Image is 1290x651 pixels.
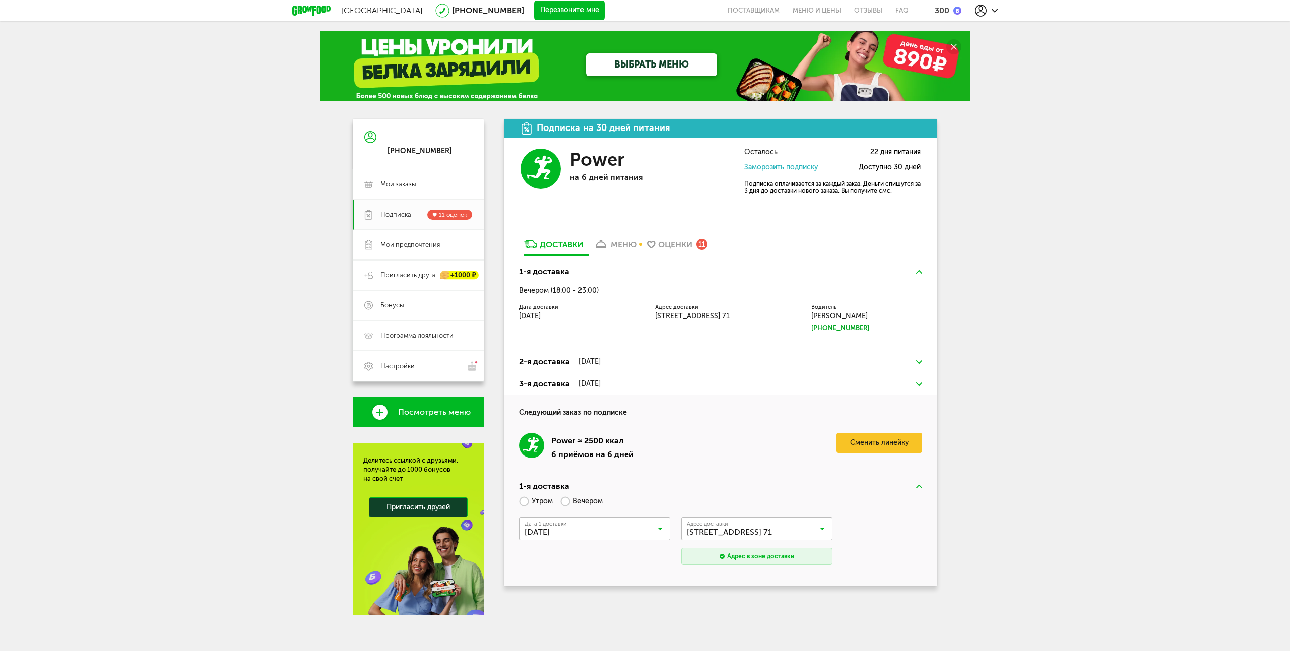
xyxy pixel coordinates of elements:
span: Адрес доставки [687,521,728,527]
label: Утром [519,492,553,510]
span: Мои заказы [380,180,416,189]
a: Заморозить подписку [744,163,818,171]
div: +1000 ₽ [440,271,479,280]
div: 2-я доставка [519,356,570,368]
a: [PHONE_NUMBER] [811,323,922,333]
a: [PHONE_NUMBER] [452,6,524,15]
span: Мои предпочтения [380,240,440,249]
span: Осталось [744,149,778,156]
div: Вечером (18:00 - 23:00) [519,287,922,295]
div: Адрес в зоне доставки [727,552,794,561]
a: Мои предпочтения [353,230,484,260]
span: [PERSON_NAME] [811,312,868,320]
a: Посмотреть меню [353,397,484,427]
a: Мои заказы [353,169,484,200]
p: на 6 дней питания [570,172,716,182]
img: icon.da23462.svg [522,122,532,135]
a: Настройки [353,351,484,381]
a: Пригласить друзей [369,497,468,517]
div: [PHONE_NUMBER] [388,147,452,156]
div: Подписка на 30 дней питания [537,123,670,133]
a: Подписка 11 оценок [353,200,484,230]
div: 6 приёмов на 6 дней [551,449,634,460]
span: Настройки [380,362,415,371]
h3: Power [570,149,624,170]
span: Пригласить друга [380,271,435,280]
span: 22 дня питания [870,149,921,156]
span: Подписка [380,210,411,219]
h4: Следующий заказ по подписке [519,395,922,418]
div: 300 [935,6,949,15]
span: Доступно 30 дней [859,164,921,171]
a: Доставки [519,239,589,255]
span: 11 оценок [439,211,467,218]
label: Водитель [811,305,922,310]
img: arrow-down-green.fb8ae4f.svg [916,360,922,364]
div: 1-я доставка [519,480,569,492]
span: Дата 1 доставки [525,521,567,527]
p: Подписка оплачивается за каждый заказ. Деньги спишутся за 3 дня до доставки нового заказа. Вы пол... [744,180,921,194]
img: arrow-up-green.5eb5f82.svg [916,485,922,488]
a: Сменить линейку [836,433,922,453]
label: Вечером [560,492,603,510]
div: меню [611,240,637,249]
a: ВЫБРАТЬ МЕНЮ [586,53,717,76]
span: Программа лояльности [380,331,454,340]
label: Адрес доставки [655,305,791,310]
a: Оценки 11 [642,239,713,255]
a: Пригласить друга +1000 ₽ [353,260,484,290]
div: Power ≈ 2500 ккал [551,433,634,449]
div: [DATE] [579,380,601,388]
span: Бонусы [380,301,404,310]
a: Программа лояльности [353,320,484,351]
div: [DATE] [579,358,601,366]
a: Бонусы [353,290,484,320]
span: Посмотреть меню [398,408,471,417]
a: меню [589,239,642,255]
span: [STREET_ADDRESS] 71 [655,312,730,320]
button: Перезвоните мне [534,1,605,21]
div: 11 [696,239,707,250]
span: [DATE] [519,312,541,320]
span: [GEOGRAPHIC_DATA] [341,6,423,15]
img: arrow-up-green.5eb5f82.svg [916,270,922,274]
img: arrow-down-green.fb8ae4f.svg [916,382,922,386]
div: Доставки [540,240,584,249]
div: Делитесь ссылкой с друзьями, получайте до 1000 бонусов на свой счет [363,456,473,483]
div: Оценки [658,240,692,249]
label: Дата доставки [519,305,640,310]
div: 3-я доставка [519,378,570,390]
div: 1-я доставка [519,266,569,278]
img: bonus_b.cdccf46.png [953,7,961,15]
